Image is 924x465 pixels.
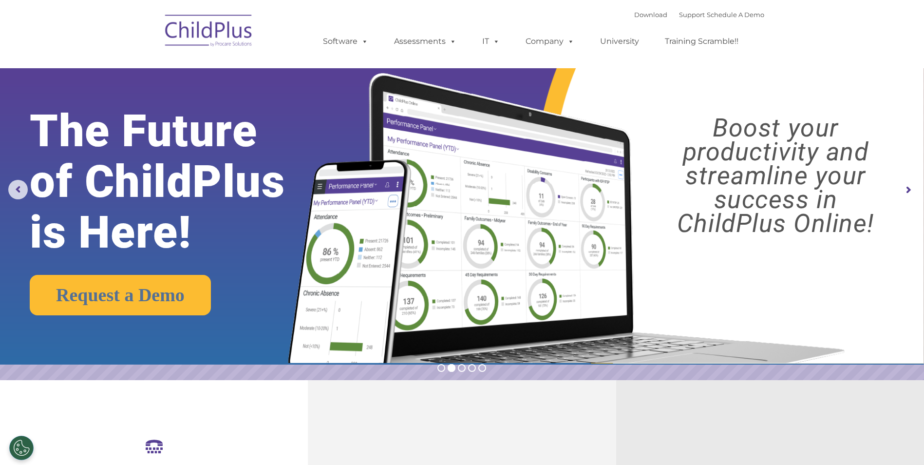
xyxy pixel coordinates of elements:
a: Request a Demo [30,275,211,315]
a: Company [516,32,584,51]
span: Last name [135,64,165,72]
rs-layer: Boost your productivity and streamline your success in ChildPlus Online! [639,116,913,235]
button: Cookies Settings [9,436,34,460]
img: ChildPlus by Procare Solutions [160,8,258,57]
a: Training Scramble!! [655,32,748,51]
a: Assessments [384,32,466,51]
a: Schedule A Demo [707,11,764,19]
span: Phone number [135,104,177,112]
a: IT [472,32,509,51]
a: Software [313,32,378,51]
rs-layer: The Future of ChildPlus is Here! [30,106,325,258]
a: Support [679,11,705,19]
a: Download [634,11,667,19]
a: University [590,32,649,51]
font: | [634,11,764,19]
